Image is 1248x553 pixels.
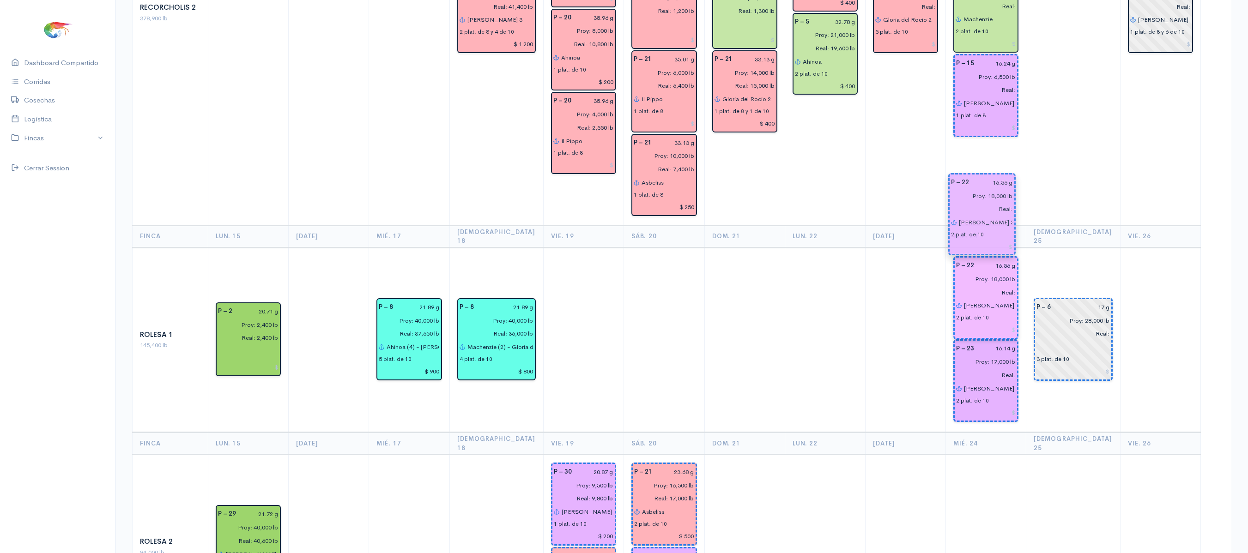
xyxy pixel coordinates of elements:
[634,191,663,199] div: 1 plat. de 8
[634,107,663,115] div: 1 plat. de 8
[657,53,694,66] input: g
[376,298,442,380] div: Piscina: 8 Peso: 21.89 g Libras Proy: 40,000 lb Libras Reales: 37,650 lb Rendimiento: 94.1% Empac...
[548,37,614,51] input: pescadas
[658,465,694,479] input: g
[657,136,694,150] input: g
[133,225,208,247] th: Finca
[956,406,1016,420] input: $
[865,433,945,455] th: [DATE]
[628,162,694,176] input: pescadas
[208,433,289,455] th: Lun. 15
[140,2,200,13] div: Recorcholis 2
[951,259,980,272] div: P – 22
[980,259,1016,272] input: g
[951,84,1016,97] input: pescadas
[956,323,1016,337] input: $
[715,107,769,115] div: 1 plat. de 8 y 1 de 10
[553,66,586,74] div: 1 plat. de 10
[628,66,694,79] input: estimadas
[457,298,536,380] div: Piscina: 8 Peso: 21.89 g Libras Proy: 40,000 lb Libras Reales: 36,000 lb Rendimiento: 90.0% Empac...
[789,15,815,29] div: P – 5
[946,433,1026,455] th: Mié. 24
[956,397,989,405] div: 2 plat. de 10
[715,117,775,130] input: $
[628,4,694,18] input: pescadas
[956,121,1016,134] input: $
[140,330,200,340] div: Rolesa 1
[454,327,534,340] input: pescadas
[577,465,613,479] input: g
[956,37,1016,50] input: $
[369,433,449,455] th: Mié. 17
[946,225,1026,247] th: Mié. 24
[1130,28,1185,36] div: 1 plat. de 8 y 6 de 10
[629,479,694,492] input: estimadas
[628,136,657,150] div: P – 21
[479,301,534,314] input: g
[956,111,986,120] div: 1 plat. de 8
[1031,327,1110,340] input: pescadas
[953,54,1018,137] div: Piscina: 15 Tipo: Raleo Peso: 16.24 g Libras Proy: 6,500 lb Empacadora: Songa Gabarra: Mariam Mab...
[554,520,587,528] div: 1 plat. de 10
[1026,433,1121,455] th: [DEMOGRAPHIC_DATA] 25
[953,339,1018,422] div: Piscina: 23 Tipo: Raleo Peso: 16.14 g Libras Proy: 17,000 lb Empacadora: Songa Gabarra: Shakira 3...
[544,225,624,247] th: Vie. 19
[980,342,1016,355] input: g
[631,463,697,546] div: Piscina: 21 Tipo: Raleo Peso: 23.68 g Libras Proy: 16,500 lb Libras Reales: 17,000 lb Rendimiento...
[238,305,279,318] input: g
[709,79,775,93] input: pescadas
[140,536,200,547] div: Rolesa 2
[785,433,865,455] th: Lun. 22
[577,11,614,24] input: g
[628,53,657,66] div: P – 21
[624,225,704,247] th: Sáb. 20
[551,92,616,174] div: Piscina: 20 Peso: 35.96 g Libras Proy: 4,000 lb Libras Reales: 2,550 lb Rendimiento: 63.8% Empaca...
[951,286,1016,299] input: pescadas
[369,225,449,247] th: Mié. 17
[1036,355,1069,363] div: 3 plat. de 10
[212,507,242,521] div: P – 29
[628,79,694,93] input: pescadas
[551,9,616,91] div: Piscina: 20 Peso: 35.96 g Libras Proy: 8,000 lb Libras Reales: 10,800 lb Rendimiento: 135.0% Empa...
[789,28,855,42] input: estimadas
[449,433,544,455] th: [DEMOGRAPHIC_DATA] 18
[553,75,614,89] input: $
[709,4,775,18] input: pescadas
[373,301,399,314] div: P – 8
[631,134,697,216] div: Piscina: 21 Peso: 33.13 g Libras Proy: 10,000 lb Libras Reales: 7,400 lb Rendimiento: 74.0% Empac...
[629,492,694,505] input: pescadas
[373,314,439,327] input: estimadas
[548,465,577,479] div: P – 30
[712,50,777,132] div: Piscina: 21 Peso: 33.13 g Libras Proy: 14,000 lb Libras Reales: 15,000 lb Rendimiento: 107.1% Emp...
[815,15,855,29] input: g
[1031,314,1110,327] input: estimadas
[218,361,279,374] input: $
[634,33,694,47] input: $
[709,66,775,79] input: estimadas
[1036,365,1110,378] input: $
[379,355,412,363] div: 5 plat. de 10
[875,37,936,51] input: $
[548,11,577,24] div: P – 20
[624,433,704,455] th: Sáb. 20
[548,24,614,37] input: estimadas
[795,70,828,78] div: 2 plat. de 10
[460,37,534,51] input: $
[953,256,1018,339] div: Piscina: 22 Tipo: Raleo Peso: 16.56 g Libras Proy: 18,000 lb Empacadora: Songa Gabarra: Shakira 3...
[951,70,1016,84] input: estimadas
[709,53,738,66] div: P – 21
[875,28,908,36] div: 5 plat. de 10
[544,433,624,455] th: Vie. 19
[212,305,238,318] div: P – 2
[951,57,980,70] div: P – 15
[289,433,369,455] th: [DATE]
[553,158,614,172] input: $
[399,301,439,314] input: g
[449,225,544,247] th: [DEMOGRAPHIC_DATA] 18
[865,225,945,247] th: [DATE]
[951,368,1016,382] input: pescadas
[1120,225,1200,247] th: Vie. 26
[951,272,1016,286] input: estimadas
[789,42,855,55] input: pescadas
[704,433,785,455] th: Dom. 21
